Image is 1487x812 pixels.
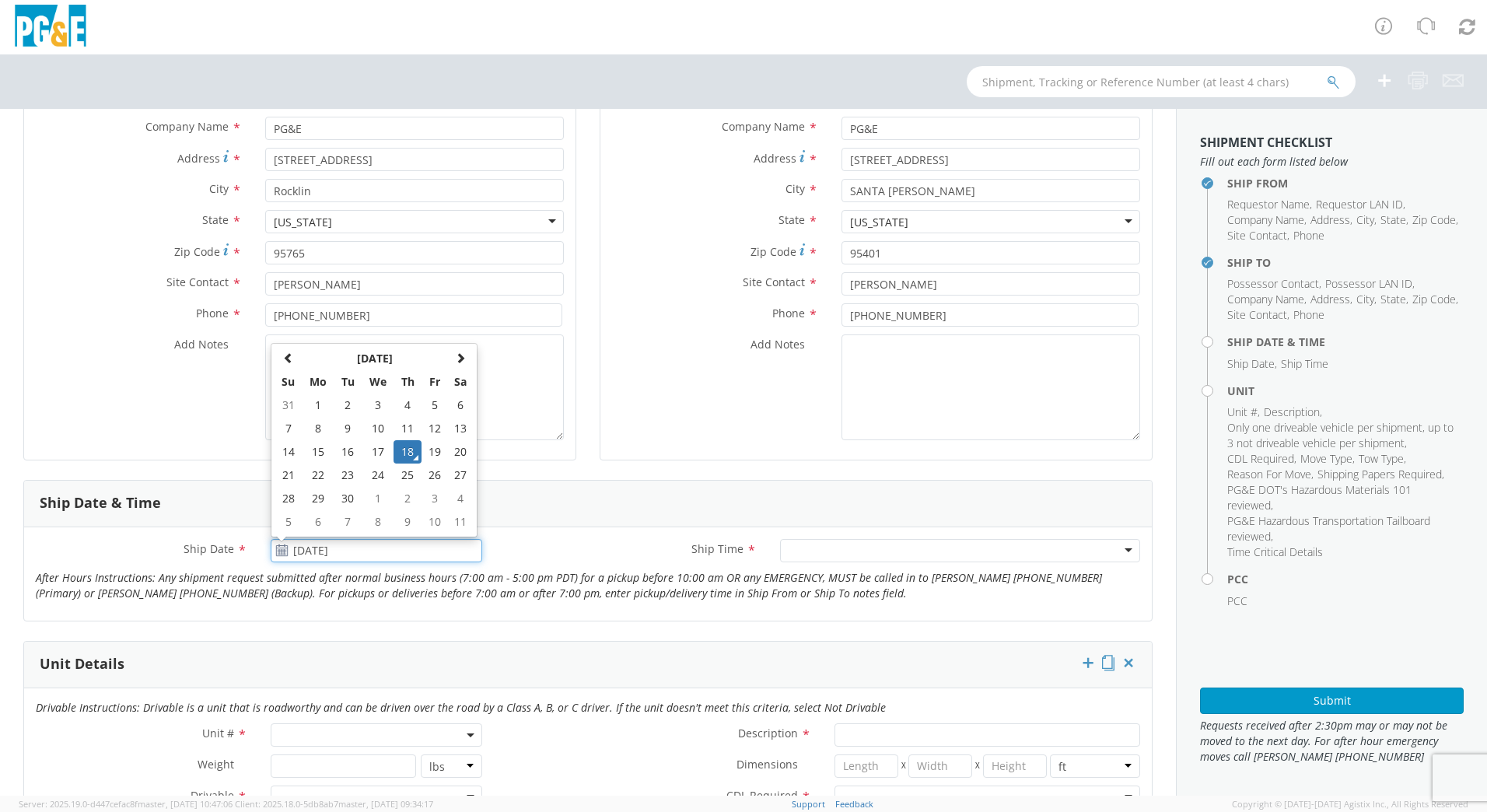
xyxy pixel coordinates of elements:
span: City [209,181,229,196]
td: 29 [302,487,334,510]
li: , [1380,292,1408,307]
div: [US_STATE] [274,215,332,230]
th: Su [275,370,302,394]
span: Zip Code [1412,212,1456,227]
span: Site Contact [1227,228,1287,243]
td: 5 [275,510,302,534]
button: Submit [1200,688,1464,714]
span: Fill out each form listed below [1200,154,1464,170]
td: 25 [394,464,421,487]
li: , [1380,212,1408,228]
span: City [1356,292,1374,306]
li: , [1316,197,1405,212]
span: Unit # [202,726,234,740]
span: Server: 2025.19.0-d447cefac8f [19,798,233,810]
span: City [785,181,805,196]
td: 1 [302,394,334,417]
i: After Hours Instructions: Any shipment request submitted after normal business hours (7:00 am - 5... [36,570,1102,600]
td: 9 [394,510,421,534]
span: Phone [1293,307,1324,322]
td: 15 [302,440,334,464]
h3: Unit Details [40,656,124,672]
span: Company Name [145,119,229,134]
span: State [1380,292,1406,306]
li: , [1310,212,1352,228]
img: pge-logo-06675f144f4cfa6a6814.png [12,5,89,51]
span: Requestor LAN ID [1316,197,1403,212]
span: Shipping Papers Required [1317,467,1442,481]
span: Ship Date [184,541,234,556]
h4: Ship From [1227,177,1464,189]
td: 11 [394,417,421,440]
span: Requests received after 2:30pm may or may not be moved to the next day. For after hour emergency ... [1200,718,1464,765]
span: Tow Type [1359,451,1404,466]
span: Only one driveable vehicle per shipment, up to 3 not driveable vehicle per shipment [1227,420,1454,450]
span: City [1356,212,1374,227]
span: Company Name [1227,212,1304,227]
span: Move Type [1300,451,1352,466]
h4: Ship To [1227,257,1464,268]
span: CDL Required [726,788,798,803]
li: , [1227,513,1460,544]
li: , [1227,212,1307,228]
div: [US_STATE] [850,215,908,230]
li: , [1227,292,1307,307]
span: State [778,212,805,227]
span: Dimensions [737,757,798,772]
td: 14 [275,440,302,464]
td: 9 [334,417,362,440]
td: 8 [362,510,394,534]
li: , [1227,420,1460,451]
span: Zip Code [1412,292,1456,306]
li: , [1227,276,1321,292]
span: PG&E DOT's Hazardous Materials 101 reviewed [1227,482,1412,513]
span: Address [1310,292,1350,306]
td: 3 [362,394,394,417]
span: Unit # [1227,404,1258,419]
li: , [1227,482,1460,513]
li: , [1356,212,1377,228]
td: 19 [422,440,448,464]
th: Mo [302,370,334,394]
td: 10 [422,510,448,534]
td: 21 [275,464,302,487]
td: 27 [447,464,474,487]
span: X [972,754,983,778]
span: Reason For Move [1227,467,1311,481]
span: Next Month [455,352,466,363]
span: master, [DATE] 09:34:17 [338,798,433,810]
span: Site Contact [743,275,805,289]
li: , [1325,276,1415,292]
td: 30 [334,487,362,510]
span: Description [738,726,798,740]
span: Phone [772,306,805,320]
span: Time Critical Details [1227,544,1323,559]
span: State [1380,212,1406,227]
span: Drivable [191,788,234,803]
span: PCC [1227,593,1247,608]
span: Possessor Contact [1227,276,1319,291]
td: 4 [394,394,421,417]
input: Length [834,754,898,778]
li: , [1227,307,1289,323]
td: 2 [394,487,421,510]
strong: Shipment Checklist [1200,134,1332,151]
td: 10 [362,417,394,440]
td: 13 [447,417,474,440]
th: Sa [447,370,474,394]
span: Requestor Name [1227,197,1310,212]
li: , [1227,356,1277,372]
td: 31 [275,394,302,417]
span: master, [DATE] 10:47:06 [138,798,233,810]
td: 8 [302,417,334,440]
td: 7 [275,417,302,440]
td: 23 [334,464,362,487]
li: , [1227,451,1296,467]
span: Previous Month [283,352,294,363]
i: Drivable Instructions: Drivable is a unit that is roadworthy and can be driven over the road by a... [36,700,886,715]
span: Address [177,151,220,166]
td: 22 [302,464,334,487]
span: X [898,754,909,778]
a: Feedback [835,798,873,810]
td: 11 [447,510,474,534]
